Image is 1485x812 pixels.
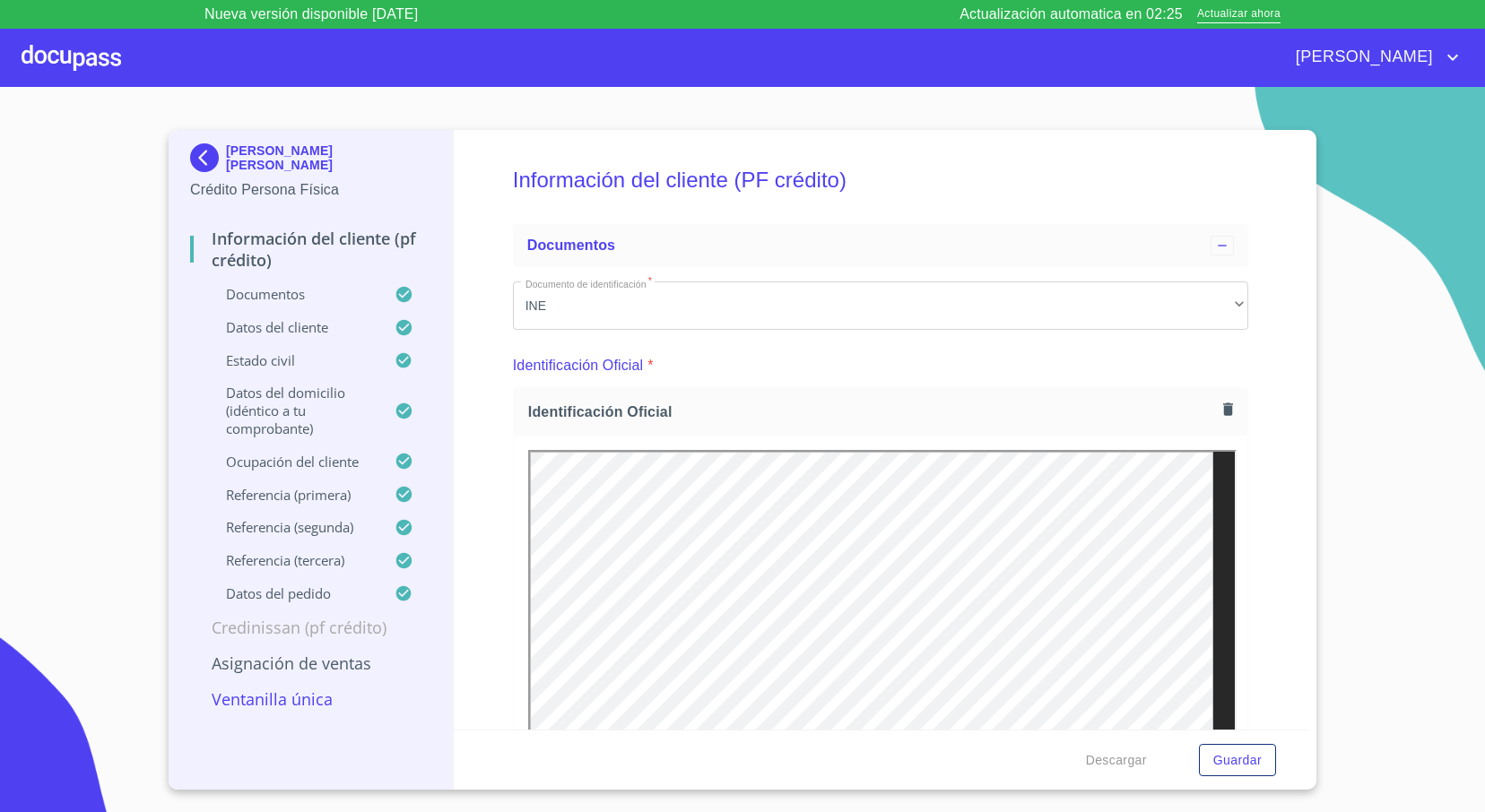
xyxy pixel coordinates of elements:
img: Docupass spot blue [190,143,226,172]
div: [PERSON_NAME] [PERSON_NAME] [190,143,431,179]
span: [PERSON_NAME] [1282,43,1442,72]
p: Datos del cliente [190,318,395,336]
h5: Información del cliente (PF crédito) [513,143,1248,217]
button: account of current user [1282,43,1463,72]
button: Descargar [1079,744,1154,777]
p: Referencia (primera) [190,486,395,504]
p: Asignación de Ventas [190,652,431,674]
p: Actualización automatica en 02:25 [960,4,1183,25]
p: Referencia (tercera) [190,551,395,569]
p: Credinissan (PF crédito) [190,617,431,638]
div: Documentos [513,224,1248,267]
p: Nueva versión disponible [DATE] [204,4,418,25]
span: Documentos [527,238,615,253]
div: INE [513,281,1248,330]
span: Actualizar ahora [1197,5,1281,24]
span: Identificación Oficial [528,402,1216,421]
span: Guardar [1213,749,1262,772]
span: Descargar [1086,749,1147,772]
p: Datos del domicilio (idéntico a tu comprobante) [190,384,395,437]
p: Crédito Persona Física [190,179,431,201]
p: Datos del pedido [190,584,395,602]
p: [PERSON_NAME] [PERSON_NAME] [226,143,431,172]
p: Estado Civil [190,351,395,369]
p: Información del cliente (PF crédito) [190,228,431,271]
p: Referencia (segunda) [190,518,395,536]
p: Ventanilla única [190,688,431,710]
p: Documentos [190,285,395,303]
p: Identificación Oficial [513,355,644,376]
button: Guardar [1199,744,1276,777]
p: Ocupación del Cliente [190,453,395,471]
